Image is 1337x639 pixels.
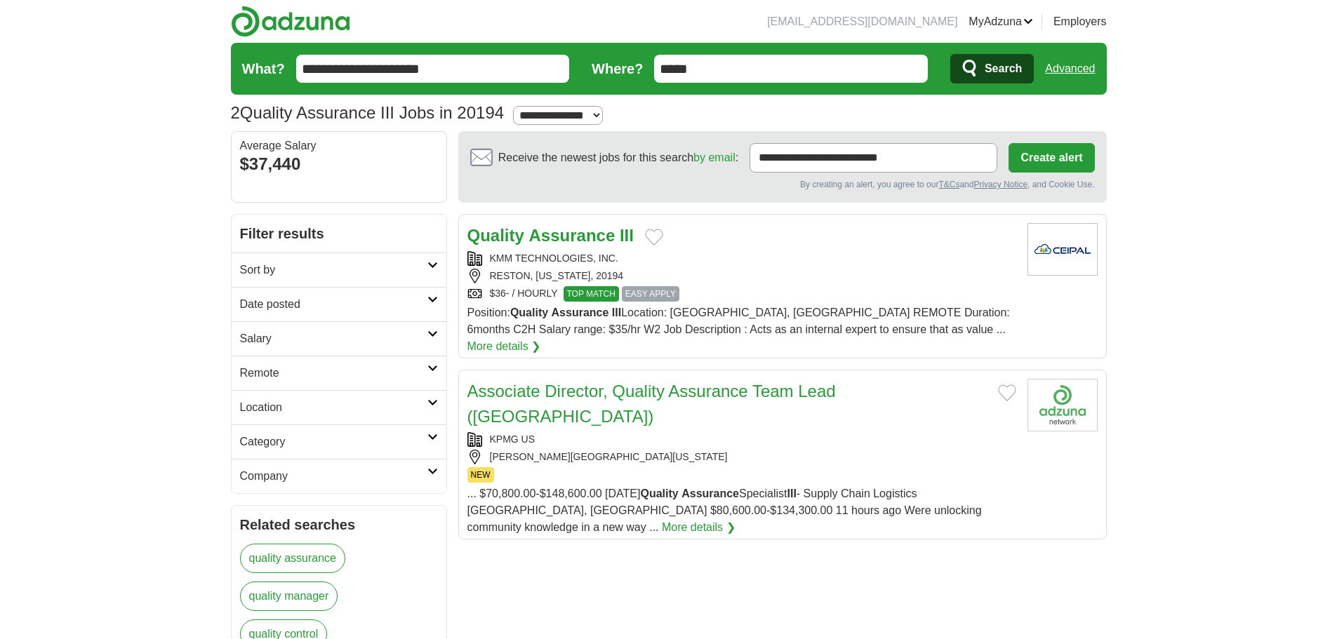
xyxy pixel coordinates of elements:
[973,180,1027,189] a: Privacy Notice
[640,487,678,499] strong: Quality
[240,544,346,573] a: quality assurance
[938,180,959,189] a: T&Cs
[1027,379,1098,431] img: Company logo
[787,487,796,499] strong: III
[1053,13,1107,30] a: Employers
[240,262,427,278] h2: Sort by
[231,100,240,126] span: 2
[985,55,1022,83] span: Search
[1027,223,1098,276] img: KMM Technologies logo
[998,384,1016,401] button: Add to favorite jobs
[1009,143,1094,173] button: Create alert
[240,399,427,416] h2: Location
[232,356,446,390] a: Remote
[693,152,736,163] a: by email
[490,253,618,264] a: KMM TECHNOLOGIES, INC.
[240,330,427,347] h2: Salary
[232,424,446,459] a: Category
[950,54,1034,83] button: Search
[498,149,738,166] span: Receive the newest jobs for this search :
[467,338,541,355] a: More details ❯
[467,307,1010,335] span: Position: Location: [GEOGRAPHIC_DATA], [GEOGRAPHIC_DATA] REMOTE Duration: 6months C2H Salary rang...
[232,321,446,356] a: Salary
[231,103,505,122] h1: Quality Assurance III Jobs in 20194
[240,152,438,177] div: $37,440
[232,287,446,321] a: Date posted
[231,6,350,37] img: Adzuna logo
[240,365,427,382] h2: Remote
[467,226,524,245] strong: Quality
[645,229,663,245] button: Add to favorite jobs
[232,215,446,253] h2: Filter results
[232,390,446,424] a: Location
[612,307,621,318] strong: III
[240,296,427,313] h2: Date posted
[622,286,679,302] span: EASY APPLY
[240,468,427,485] h2: Company
[564,286,619,302] span: TOP MATCH
[240,433,427,450] h2: Category
[767,13,957,30] li: [EMAIL_ADDRESS][DOMAIN_NAME]
[467,487,982,533] span: ... $70,800.00-$148,600.00 [DATE] Specialist - Supply Chain Logistics [GEOGRAPHIC_DATA], [GEOGRAP...
[510,307,548,318] strong: Quality
[232,459,446,493] a: Company
[240,140,438,152] div: Average Salary
[240,581,338,611] a: quality manager
[620,226,634,245] strong: III
[467,286,1016,302] div: $36- / HOURLY
[681,487,739,499] strong: Assurance
[529,226,616,245] strong: Assurance
[592,58,643,79] label: Where?
[1045,55,1095,83] a: Advanced
[242,58,285,79] label: What?
[662,519,736,536] a: More details ❯
[467,467,494,483] span: NEW
[232,253,446,287] a: Sort by
[969,13,1033,30] a: MyAdzuna
[467,450,1016,464] div: [PERSON_NAME][GEOGRAPHIC_DATA][US_STATE]
[467,269,1016,283] div: RESTON, [US_STATE], 20194
[240,514,438,535] h2: Related searches
[467,226,634,245] a: Quality Assurance III
[470,178,1095,191] div: By creating an alert, you agree to our and , and Cookie Use.
[552,307,609,318] strong: Assurance
[467,432,1016,447] div: KPMG US
[467,382,836,426] a: Associate Director, Quality Assurance Team Lead ([GEOGRAPHIC_DATA])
